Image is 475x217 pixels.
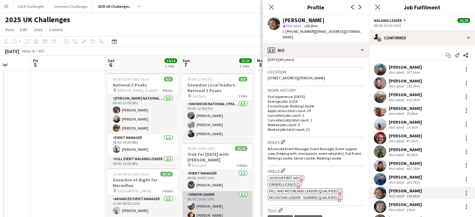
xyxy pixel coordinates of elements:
a: Edit [17,26,30,34]
span: 20/20 [235,146,247,151]
button: Overseas Challenges [49,0,93,12]
app-card-role: Snowdon National 3 Peaks Walking Leader3/305:00-12:00 (7h)[PERSON_NAME][PERSON_NAME][PERSON_NAME] [182,101,252,140]
span: Fri [33,58,38,63]
span: Week 36 [21,49,36,53]
h3: Snowdon Local leaders - National 3 Peaks [182,82,252,93]
span: Edit [20,27,27,32]
app-job-card: 06:00-00:00 (18h) (Sun)9/9National 3 Peaks [PERSON_NAME], Scafell Pike and Snowdon4 Roles[PERSON_... [108,73,178,165]
span: Comms [49,27,63,32]
div: [PERSON_NAME] [389,160,422,166]
span: 21:00-09:00 (12h) (Sun) [113,172,149,176]
span: 3/3 [239,77,247,81]
div: 462.2km [405,166,421,171]
div: Bio [263,43,369,58]
div: Not rated [389,166,405,171]
span: 3 Roles [237,163,247,168]
button: Walking Leader [374,18,407,23]
span: 6 [107,61,115,68]
span: Sat [108,58,115,63]
div: [PERSON_NAME] [389,92,422,97]
p: Average jobs: 0.323 [268,99,364,104]
p: Worked jobs count: 5 [268,122,364,127]
a: Jobs [31,26,45,34]
h3: Work history [268,87,364,93]
span: 4 Roles [162,88,173,93]
span: Llanberis [191,94,206,98]
div: 49.3km [405,152,419,157]
div: 267.6km [405,70,421,75]
app-job-card: 05:00-12:00 (7h)3/3Snowdon Local leaders - National 3 Peaks Llanberis1 RoleSnowdon National 3 Pea... [182,73,252,140]
div: [PERSON_NAME] [389,202,422,207]
span: [GEOGRAPHIC_DATA] [117,189,151,193]
span: View [5,27,14,32]
div: [PERSON_NAME] [389,106,422,111]
span: 7 [181,61,190,68]
app-card-role: Advanced Event Manager1/121:00-09:00 (12h)[PERSON_NAME] [108,195,178,217]
span: [STREET_ADDRESS][PERSON_NAME] [268,76,325,80]
span: Mon [257,58,265,63]
div: 156.5km [405,84,421,88]
p: Worked jobs total count: 21 [268,127,364,132]
div: [PERSON_NAME] [283,17,324,23]
button: 2024 Challenges [13,0,49,12]
h3: Trek for [DATE] with [PERSON_NAME] [182,151,252,163]
div: Not rated [389,152,405,157]
span: 23/23 [239,58,252,63]
div: 29.8km [405,111,419,116]
span: 25/25 [160,172,173,176]
h3: National 3 Peaks [108,82,178,88]
p: Applications total count: 29 [268,108,364,113]
p: Cancelled jobs count: 1 [268,113,364,118]
p: Cancelled jobs total count: 1 [268,118,364,122]
div: [PERSON_NAME] [389,133,422,139]
span: Mountain Leader - Summer (Qualified) [269,195,337,200]
div: Not rated [389,194,405,198]
div: Confirmed [369,30,475,45]
div: Not rated [389,84,405,88]
span: Birchover [191,163,207,168]
p: Favourite job: Walking Leader [268,104,364,108]
div: Not rated [389,125,405,130]
span: t. [PHONE_NUMBER] [283,29,315,34]
app-card-role: Event Manager1/106:00-19:00 (13h)[PERSON_NAME] [182,170,252,191]
span: Hill and Moorland Leader (Qualified) [269,189,338,193]
h3: Skills [268,167,364,174]
span: 8 [256,61,265,68]
div: 2 Jobs [240,64,251,68]
span: 06:00-19:00 (13h) [187,146,215,151]
app-card-role: Event Manager1/108:00-16:00 (8h)[PERSON_NAME] [108,134,178,155]
div: 06:00-19:00 (13h) [374,23,470,28]
span: 05:00-12:00 (7h) [187,77,213,81]
div: Not rated [389,111,405,116]
span: 20/20 [458,18,470,23]
span: Advanced Event Manager, Event Manager, Event support crew (helping with checkpoints, event setup ... [268,146,361,160]
h3: Profile [263,3,369,11]
div: [PERSON_NAME] [389,119,422,125]
h3: Job Fulfilment [369,3,475,11]
div: 2 Jobs [165,64,177,68]
div: BST [39,49,45,53]
div: [PERSON_NAME] [389,147,422,152]
div: Not rated [389,207,405,212]
span: Walking Leader [374,18,402,23]
div: [PERSON_NAME] [389,64,422,70]
span: Sun [182,58,190,63]
span: Jobs [33,27,43,32]
span: 16 hour First Aid [269,175,299,180]
div: 19.5km [405,125,419,130]
span: 3 Roles [162,189,173,193]
div: Not rated [389,70,405,75]
app-card-role: Full Event Walking Leader2/208:00-16:00 (8h) [108,155,178,188]
a: View [2,26,16,34]
span: 06:00-00:00 (18h) (Sun) [113,77,149,81]
h3: Snowdon at Night for Macmillan [108,177,178,188]
span: | [EMAIL_ADDRESS][DOMAIN_NAME] [283,29,362,39]
span: Drivers Licence [269,182,296,187]
div: [PERSON_NAME] [389,188,422,194]
h3: Roles [268,139,364,145]
a: Comms [47,26,66,34]
span: [DATE] (45 years) [268,57,294,62]
div: 212.3km [405,97,421,102]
